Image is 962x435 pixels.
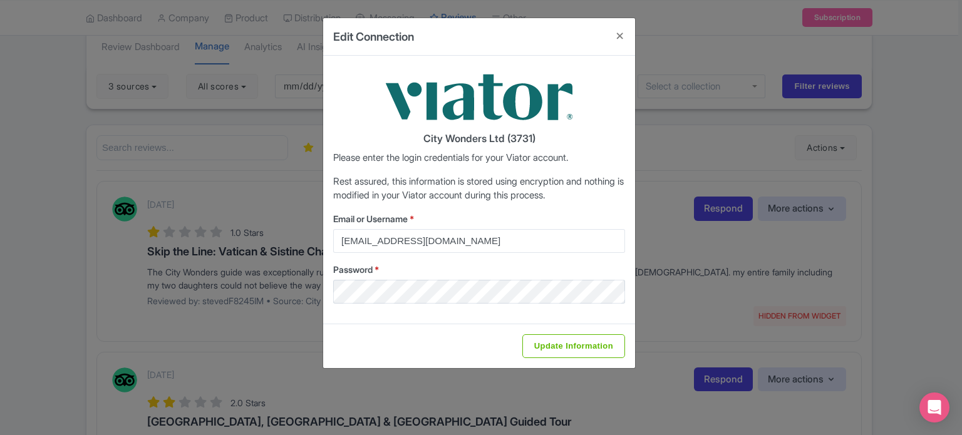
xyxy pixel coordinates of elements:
[919,392,949,422] div: Open Intercom Messenger
[522,334,625,358] input: Update Information
[333,133,625,145] h4: City Wonders Ltd (3731)
[333,28,414,45] h4: Edit Connection
[333,264,373,275] span: Password
[333,151,625,165] p: Please enter the login credentials for your Viator account.
[333,213,408,224] span: Email or Username
[333,175,625,203] p: Rest assured, this information is stored using encryption and nothing is modified in your Viator ...
[385,66,573,128] img: viator-9033d3fb01e0b80761764065a76b653a.png
[605,18,635,54] button: Close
